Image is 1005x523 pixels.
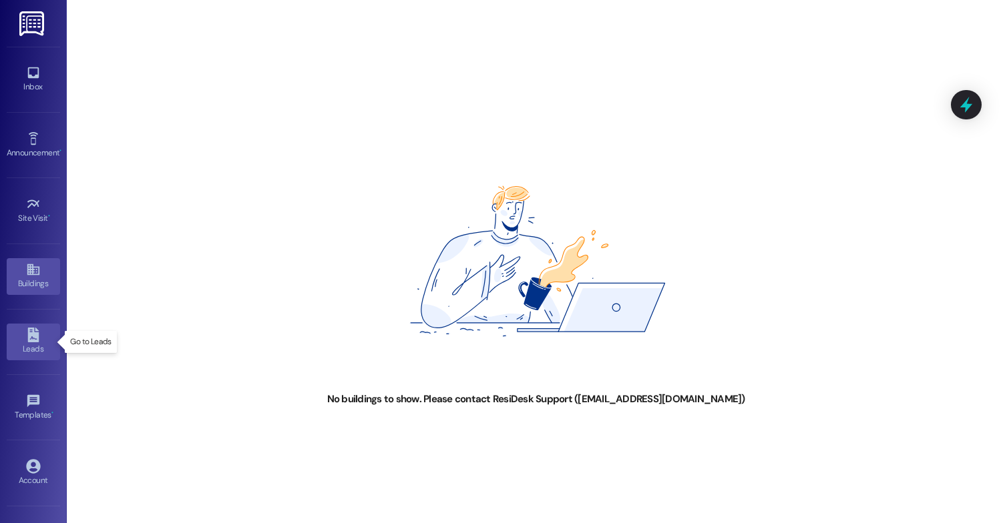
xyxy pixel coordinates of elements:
a: Site Visit • [7,193,60,229]
a: Templates • [7,390,60,426]
span: • [48,211,50,221]
a: Buildings [7,258,60,294]
div: No buildings to show. Please contact ResiDesk Support ([EMAIL_ADDRESS][DOMAIN_NAME]) [301,392,771,406]
span: • [59,146,61,155]
a: Leads [7,324,60,360]
img: ResiDesk Logo [19,11,47,36]
p: Go to Leads [70,336,111,348]
a: Inbox [7,61,60,97]
a: Account [7,455,60,491]
span: • [51,408,53,418]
